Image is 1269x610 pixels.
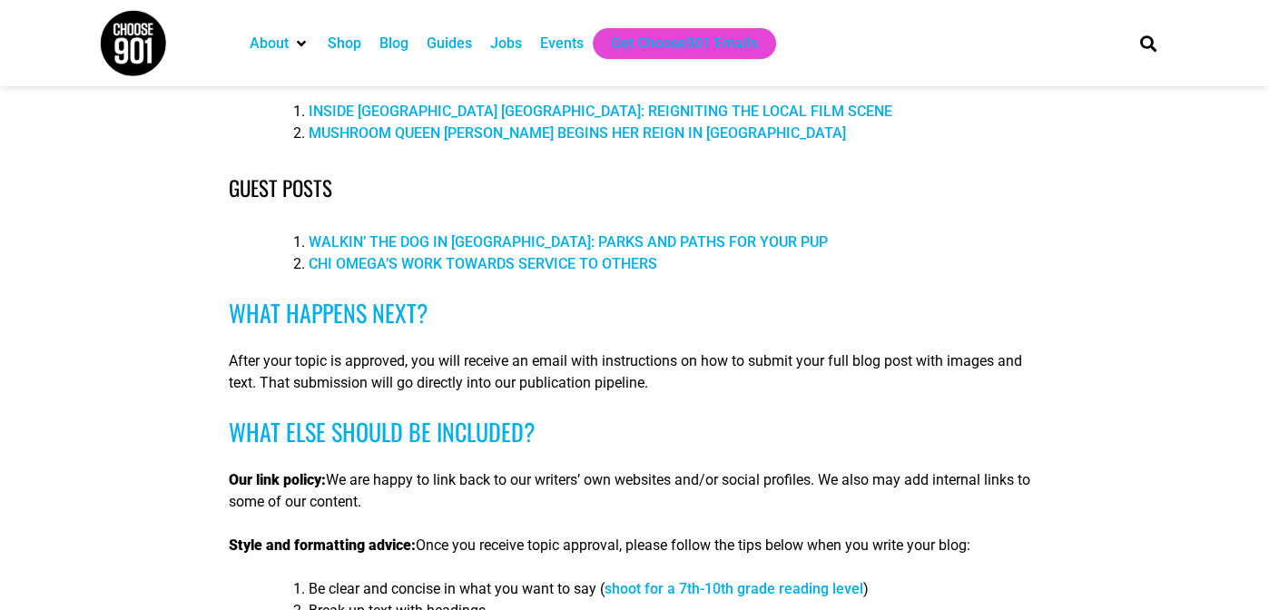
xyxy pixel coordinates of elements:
a: Shop [328,33,361,54]
a: shoot for a 7th-10th grade reading level [605,580,863,597]
strong: Our link policy: [229,471,326,488]
div: Search [1133,28,1163,58]
a: MUSHROOM QUEEN [PERSON_NAME] BEGINS HER REIGN IN [GEOGRAPHIC_DATA] [309,124,846,142]
h3: What else should be included? [229,418,1041,446]
nav: Main nav [241,28,1108,59]
a: Jobs [490,33,522,54]
p: Once you receive topic approval, please follow the tips below when you write your blog: [229,535,1041,556]
a: WALKIN’ THE DOG IN [GEOGRAPHIC_DATA]: PARKS AND PATHS FOR YOUR PUP [309,233,828,251]
p: After your topic is approved, you will receive an email with instructions on how to submit your f... [229,350,1041,394]
a: Events [540,33,584,54]
p: We are happy to link back to our writers’ own websites and/or social profiles. We also may add in... [229,469,1041,513]
a: About [250,33,289,54]
div: About [241,28,319,59]
a: Guides [427,33,472,54]
strong: Style and formatting advice: [229,536,416,554]
a: CHI OMEGA’S WORK TOWARDS SERVICE TO OTHERS [309,255,657,272]
li: Be clear and concise in what you want to say ( ) [309,578,1041,600]
h3: What Happens Next? [229,299,1041,327]
a: INSIDE [GEOGRAPHIC_DATA] [GEOGRAPHIC_DATA]: REIGNITING THE LOCAL FILM SCENE [309,103,892,120]
h4: Guest Posts [229,172,1041,204]
a: Blog [379,33,408,54]
a: Get Choose901 Emails [611,33,758,54]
